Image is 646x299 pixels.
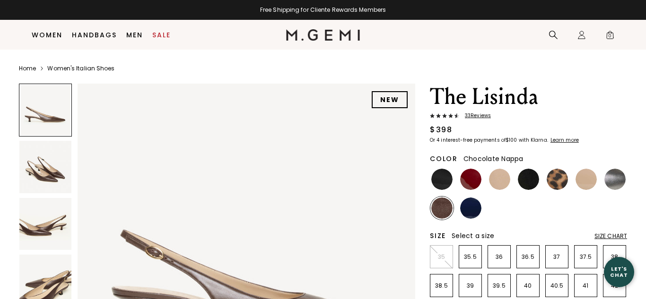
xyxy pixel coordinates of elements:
[459,282,481,290] p: 39
[431,197,453,219] img: Chocolate Nappa
[460,169,481,190] img: Ruby Red Patent
[152,31,171,39] a: Sale
[488,282,510,290] p: 39.5
[517,282,539,290] p: 40
[460,197,481,219] img: Navy Patent
[506,137,517,144] klarna-placement-style-amount: $100
[519,137,550,144] klarna-placement-style-body: with Klarna
[547,169,568,190] img: Leopard Print
[546,253,568,261] p: 37
[517,253,539,261] p: 36.5
[518,169,539,190] img: Black Nappa
[575,282,597,290] p: 41
[452,231,494,240] span: Select a size
[604,266,634,278] div: Let's Chat
[286,29,360,41] img: M.Gemi
[603,282,626,290] p: 42
[459,253,481,261] p: 35.5
[431,169,453,190] img: Black Patent
[489,169,510,190] img: Beige Nappa
[459,113,491,119] span: 33 Review s
[19,198,71,250] img: The Lisinda
[576,169,597,190] img: Sand Patent
[603,253,626,261] p: 38
[430,124,452,136] div: $398
[604,169,626,190] img: Gunmetal Nappa
[19,65,36,72] a: Home
[19,141,71,193] img: The Lisinda
[546,282,568,290] p: 40.5
[47,65,114,72] a: Women's Italian Shoes
[488,253,510,261] p: 36
[372,91,408,108] div: NEW
[594,232,627,240] div: Size Chart
[430,232,446,239] h2: Size
[430,253,453,261] p: 35
[430,113,627,120] a: 33Reviews
[550,137,579,143] a: Learn more
[463,154,524,163] span: Chocolate Nappa
[575,253,597,261] p: 37.5
[430,84,627,110] h1: The Lisinda
[72,31,117,39] a: Handbags
[550,137,579,144] klarna-placement-style-cta: Learn more
[430,155,458,162] h2: Color
[126,31,143,39] a: Men
[430,282,453,290] p: 38.5
[605,32,615,42] span: 0
[430,137,506,144] klarna-placement-style-body: Or 4 interest-free payments of
[32,31,62,39] a: Women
